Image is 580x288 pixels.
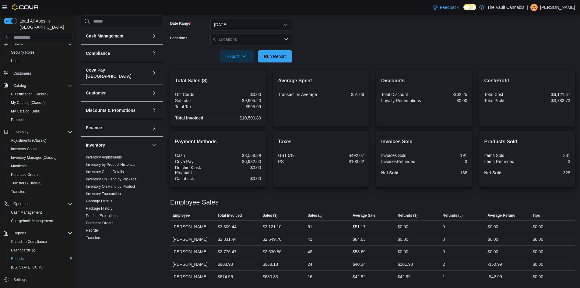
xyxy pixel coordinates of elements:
[218,273,233,280] div: $674.56
[11,50,34,55] span: Security Roles
[262,273,278,280] div: $680.33
[443,261,445,268] div: 2
[308,236,312,243] div: 41
[9,217,72,225] span: Chargeback Management
[9,91,72,98] span: Classification (Classic)
[17,18,72,30] span: Load All Apps in [GEOGRAPHIC_DATA]
[9,108,43,115] a: My Catalog (Beta)
[533,273,543,280] div: $0.00
[13,277,26,282] span: Settings
[11,138,46,143] span: Adjustments (Classic)
[308,273,312,280] div: 16
[484,159,526,164] div: Items Refunded
[9,91,50,98] a: Classification (Classic)
[398,261,413,268] div: $101.98
[9,145,39,153] a: Inventory Count
[173,213,190,218] span: Employee
[151,89,158,97] button: Customer
[6,263,75,272] button: [US_STATE] CCRS
[6,136,75,145] button: Adjustments (Classic)
[86,199,112,204] span: Package Details
[86,125,102,131] h3: Finance
[443,223,445,230] div: 0
[353,223,366,230] div: $51.17
[218,261,233,268] div: $908.98
[86,184,135,189] span: Inventory On Hand by Product
[1,40,75,48] button: Users
[11,70,33,77] a: Customers
[487,248,498,255] div: $0.00
[487,261,502,268] div: -$50.99
[11,256,24,261] span: Reports
[13,201,31,206] span: Operations
[381,159,423,164] div: InvoicesRefunded
[430,1,461,13] a: Feedback
[175,159,217,164] div: Cova Pay
[170,233,215,245] div: [PERSON_NAME]
[151,124,158,131] button: Finance
[9,154,59,161] a: Inventory Manager (Classic)
[353,273,366,280] div: $42.52
[13,83,26,88] span: Catalog
[86,206,112,211] span: Package History
[487,213,515,218] span: Average Refund
[484,98,526,103] div: Total Profit
[86,155,122,159] a: Inventory Adjustments
[11,248,35,253] span: Dashboards
[11,189,26,194] span: Transfers
[86,221,114,225] a: Purchase Orders
[398,213,418,218] span: Refunds ($)
[6,98,75,107] button: My Catalog (Classic)
[381,98,423,103] div: Loyalty Redemptions
[9,116,32,123] a: Promotions
[86,184,135,189] a: Inventory On Hand by Product
[487,236,498,243] div: $0.00
[86,33,149,39] button: Cash Management
[170,271,215,283] div: [PERSON_NAME]
[13,71,31,76] span: Customers
[9,217,55,225] a: Chargeback Management
[170,199,219,206] h3: Employee Sales
[170,258,215,270] div: [PERSON_NAME]
[381,170,399,175] strong: Net Sold
[484,138,570,145] h2: Products Sold
[9,255,72,262] span: Reports
[9,154,72,161] span: Inventory Manager (Classic)
[86,107,135,113] h3: Discounts & Promotions
[9,209,72,216] span: Cash Management
[11,92,48,97] span: Classification (Classic)
[322,159,364,164] div: $103.62
[86,177,137,182] span: Inventory On Hand by Package
[533,261,543,268] div: $0.00
[278,153,320,158] div: GST 5%
[425,98,467,103] div: $0.00
[151,69,158,77] button: Cova Pay [GEOGRAPHIC_DATA]
[9,264,72,271] span: Washington CCRS
[170,246,215,258] div: [PERSON_NAME]
[219,116,261,120] div: $10,500.89
[13,130,28,134] span: Inventory
[283,37,288,42] button: Open list of options
[170,21,192,26] label: Date Range
[219,176,261,181] div: $0.00
[529,170,570,175] div: 328
[381,153,423,158] div: Invoices Sold
[81,154,163,244] div: Inventory
[170,36,188,41] label: Locations
[13,41,23,46] span: Users
[9,99,47,106] a: My Catalog (Classic)
[86,236,101,240] a: Transfers
[9,108,72,115] span: My Catalog (Beta)
[425,153,467,158] div: 191
[11,128,72,136] span: Inventory
[9,247,72,254] span: Dashboards
[9,180,44,187] a: Transfers (Classic)
[425,159,467,164] div: 3
[9,49,72,56] span: Security Roles
[11,229,72,237] span: Reports
[264,53,286,59] span: Run Report
[487,4,524,11] p: The Vault Cannabis
[9,264,45,271] a: [US_STATE] CCRS
[11,265,43,270] span: [US_STATE] CCRS
[308,261,312,268] div: 24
